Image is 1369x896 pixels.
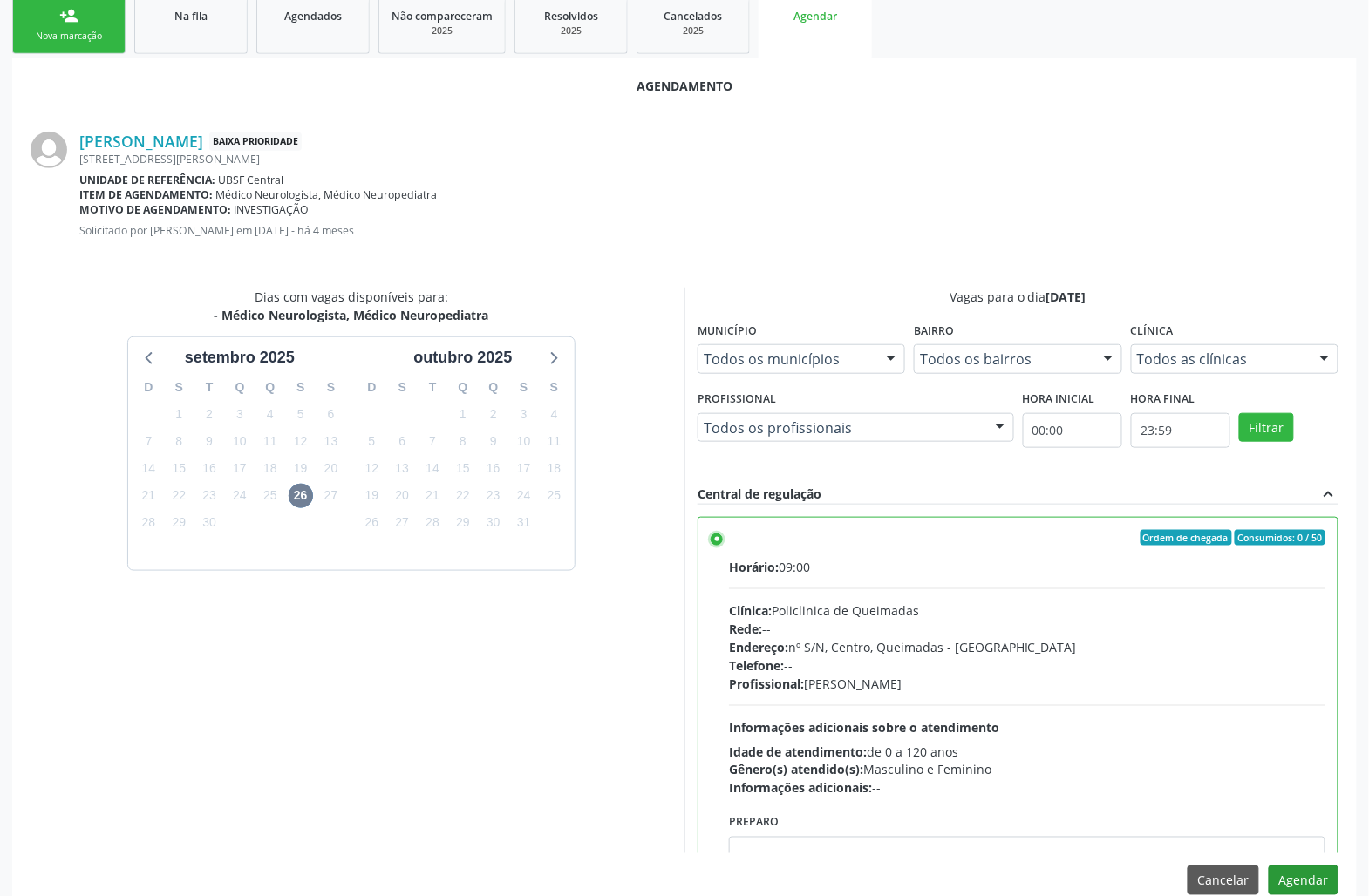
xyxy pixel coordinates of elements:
[136,484,160,508] span: domingo, 21 de setembro de 2025
[512,457,536,481] span: sexta-feira, 17 de outubro de 2025
[420,457,445,481] span: terça-feira, 14 de outubro de 2025
[528,24,615,37] div: 2025
[319,402,344,426] span: sábado, 6 de setembro de 2025
[698,386,776,413] label: Profissional
[167,457,191,481] span: segunda-feira, 15 de setembro de 2025
[167,511,191,535] span: segunda-feira, 29 de setembro de 2025
[544,9,598,24] span: Resolvidos
[539,374,569,401] div: S
[729,719,999,736] span: Informações adicionais sobre o atendimento
[512,511,536,535] span: sexta-feira, 31 de outubro de 2025
[451,429,475,453] span: quarta-feira, 8 de outubro de 2025
[698,485,821,504] div: Central de regulação
[289,429,313,453] span: sexta-feira, 12 de setembro de 2025
[258,402,283,426] span: quinta-feira, 4 de setembro de 2025
[729,638,1325,656] div: nº S/N, Centro, Queimadas - [GEOGRAPHIC_DATA]
[319,484,344,508] span: sábado, 27 de setembro de 2025
[215,288,489,324] div: Dias com vagas disponíveis para:
[481,484,506,508] span: quinta-feira, 23 de outubro de 2025
[650,24,737,37] div: 2025
[319,457,344,481] span: sábado, 20 de setembro de 2025
[258,429,283,453] span: quinta-feira, 11 de setembro de 2025
[420,484,445,508] span: terça-feira, 21 de outubro de 2025
[729,779,1325,798] div: --
[729,780,872,797] span: Informações adicionais:
[1131,386,1195,413] label: Hora final
[359,429,384,453] span: domingo, 5 de outubro de 2025
[1023,413,1122,448] input: Selecione o horário
[1131,413,1230,448] input: Selecione o horário
[451,511,475,535] span: quarta-feira, 29 de outubro de 2025
[258,484,283,508] span: quinta-feira, 25 de setembro de 2025
[1137,350,1303,368] span: Todos as clínicas
[481,457,506,481] span: quinta-feira, 16 de outubro de 2025
[729,762,863,778] span: Gênero(s) atendido(s):
[481,511,506,535] span: quinta-feira, 30 de outubro de 2025
[508,374,539,401] div: S
[387,374,418,401] div: S
[319,429,344,453] span: sábado, 13 de setembro de 2025
[197,511,221,535] span: terça-feira, 30 de setembro de 2025
[255,374,285,401] div: Q
[1188,865,1259,895] button: Cancelar
[357,374,387,401] div: D
[228,402,252,426] span: quarta-feira, 3 de setembro de 2025
[284,9,342,24] span: Agendados
[729,675,804,692] span: Profissional:
[418,374,448,401] div: T
[704,419,978,437] span: Todos os profissionais
[512,484,536,508] span: sexta-feira, 24 de outubro de 2025
[197,457,221,481] span: terça-feira, 16 de setembro de 2025
[729,639,788,655] span: Endereço:
[79,223,1338,238] p: Solicitado por [PERSON_NAME] em [DATE] - há 4 meses
[197,429,221,453] span: terça-feira, 9 de setembro de 2025
[1235,530,1325,546] span: Consumidos: 0 / 50
[729,621,762,637] span: Rede:
[79,132,203,151] a: [PERSON_NAME]
[1319,485,1338,504] i: expand_less
[392,24,493,37] div: 2025
[79,187,213,202] b: Item de agendamento:
[1239,413,1294,443] button: Filtrar
[228,429,252,453] span: quarta-feira, 10 de setembro de 2025
[512,429,536,453] span: sexta-feira, 10 de outubro de 2025
[359,484,384,508] span: domingo, 19 de outubro de 2025
[136,511,160,535] span: domingo, 28 de setembro de 2025
[174,9,208,24] span: Na fila
[451,484,475,508] span: quarta-feira, 22 de outubro de 2025
[167,429,191,453] span: segunda-feira, 8 de setembro de 2025
[258,457,283,481] span: quinta-feira, 18 de setembro de 2025
[25,30,112,43] div: Nova marcação
[729,558,1325,576] div: 09:00
[448,374,479,401] div: Q
[219,173,284,187] span: UBSF Central
[215,306,489,324] div: - Médico Neurologista, Médico Neuropediatra
[729,601,1325,620] div: Policlinica de Queimadas
[197,484,221,508] span: terça-feira, 23 de setembro de 2025
[390,429,414,453] span: segunda-feira, 6 de outubro de 2025
[235,202,310,217] span: INVESTIGAÇÃO
[1046,288,1086,305] span: [DATE]
[793,9,837,24] span: Agendar
[390,457,414,481] span: segunda-feira, 13 de outubro de 2025
[316,374,346,401] div: S
[478,374,508,401] div: Q
[920,350,1086,368] span: Todos os bairros
[164,374,194,401] div: S
[729,656,1325,675] div: --
[167,484,191,508] span: segunda-feira, 22 de setembro de 2025
[542,484,567,508] span: sábado, 25 de outubro de 2025
[178,346,302,370] div: setembro 2025
[285,374,316,401] div: S
[31,132,67,168] img: img
[79,202,231,217] b: Motivo de agendamento:
[542,457,567,481] span: sábado, 18 de outubro de 2025
[359,457,384,481] span: domingo, 12 de outubro de 2025
[79,152,1338,166] div: [STREET_ADDRESS][PERSON_NAME]
[59,6,78,25] div: person_add
[197,402,221,426] span: terça-feira, 2 de setembro de 2025
[729,810,779,837] label: Preparo
[481,429,506,453] span: quinta-feira, 9 de outubro de 2025
[729,675,1325,693] div: [PERSON_NAME]
[729,743,867,760] span: Idade de atendimento:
